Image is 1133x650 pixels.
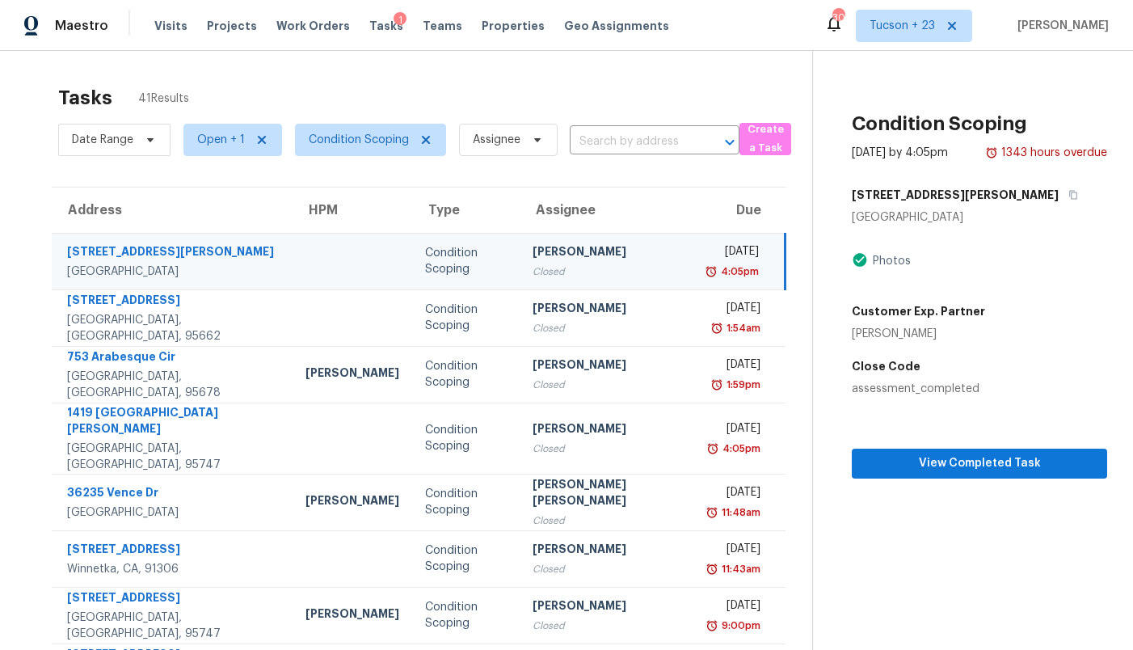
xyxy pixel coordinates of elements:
[570,129,694,154] input: Search by address
[533,441,684,457] div: Closed
[67,610,280,642] div: [GEOGRAPHIC_DATA], [GEOGRAPHIC_DATA], 95747
[533,513,684,529] div: Closed
[305,606,399,626] div: [PERSON_NAME]
[52,188,293,233] th: Address
[718,561,760,577] div: 11:43am
[710,541,760,561] div: [DATE]
[533,357,684,377] div: [PERSON_NAME]
[67,264,280,280] div: [GEOGRAPHIC_DATA]
[154,18,187,34] span: Visits
[852,116,1027,132] h2: Condition Scoping
[718,618,760,634] div: 9:00pm
[852,303,985,319] h5: Customer Exp. Partner
[67,541,280,561] div: [STREET_ADDRESS]
[67,243,280,264] div: [STREET_ADDRESS][PERSON_NAME]
[533,243,684,264] div: [PERSON_NAME]
[72,132,133,148] span: Date Range
[305,492,399,513] div: [PERSON_NAME]
[533,597,684,618] div: [PERSON_NAME]
[67,441,280,473] div: [GEOGRAPHIC_DATA], [GEOGRAPHIC_DATA], 95747
[852,326,985,342] div: [PERSON_NAME]
[533,541,684,561] div: [PERSON_NAME]
[58,90,112,106] h2: Tasks
[710,320,723,336] img: Overdue Alarm Icon
[425,358,507,390] div: Condition Scoping
[67,504,280,521] div: [GEOGRAPHIC_DATA]
[710,300,760,320] div: [DATE]
[852,449,1107,479] button: View Completed Task
[710,597,760,618] div: [DATE]
[67,561,280,577] div: Winnetka, CA, 91306
[852,145,948,161] div: [DATE] by 4:05pm
[710,420,760,441] div: [DATE]
[369,20,403,32] span: Tasks
[482,18,545,34] span: Properties
[710,377,723,393] img: Overdue Alarm Icon
[533,561,684,577] div: Closed
[533,420,684,441] div: [PERSON_NAME]
[305,365,399,385] div: [PERSON_NAME]
[425,542,507,575] div: Condition Scoping
[706,441,719,457] img: Overdue Alarm Icon
[207,18,257,34] span: Projects
[533,320,684,336] div: Closed
[533,377,684,393] div: Closed
[67,484,280,504] div: 36235 Vence Dr
[710,357,760,377] div: [DATE]
[533,264,684,280] div: Closed
[723,320,760,336] div: 1:54am
[718,131,741,154] button: Open
[533,476,684,513] div: [PERSON_NAME] [PERSON_NAME]
[520,188,697,233] th: Assignee
[67,312,280,344] div: [GEOGRAPHIC_DATA], [GEOGRAPHIC_DATA], 95662
[425,599,507,631] div: Condition Scoping
[852,381,1107,397] div: assessment_completed
[718,264,759,280] div: 4:05pm
[748,120,783,158] span: Create a Task
[723,377,760,393] div: 1:59pm
[533,300,684,320] div: [PERSON_NAME]
[425,245,507,277] div: Condition Scoping
[394,12,406,28] div: 1
[868,253,911,269] div: Photos
[705,504,718,521] img: Overdue Alarm Icon
[425,302,507,334] div: Condition Scoping
[705,264,718,280] img: Overdue Alarm Icon
[998,145,1107,161] div: 1343 hours overdue
[412,188,520,233] th: Type
[425,422,507,454] div: Condition Scoping
[1011,18,1109,34] span: [PERSON_NAME]
[870,18,935,34] span: Tucson + 23
[697,188,786,233] th: Due
[293,188,412,233] th: HPM
[852,209,1107,226] div: [GEOGRAPHIC_DATA]
[710,484,760,504] div: [DATE]
[852,358,1107,374] h5: Close Code
[832,10,844,26] div: 306
[718,504,760,521] div: 11:48am
[705,618,718,634] img: Overdue Alarm Icon
[985,145,998,161] img: Overdue Alarm Icon
[719,441,760,457] div: 4:05pm
[309,132,409,148] span: Condition Scoping
[423,18,462,34] span: Teams
[67,369,280,401] div: [GEOGRAPHIC_DATA], [GEOGRAPHIC_DATA], 95678
[710,243,760,264] div: [DATE]
[564,18,669,34] span: Geo Assignments
[197,132,245,148] span: Open + 1
[276,18,350,34] span: Work Orders
[739,123,791,155] button: Create a Task
[67,348,280,369] div: 753 Arabesque Cir
[138,91,189,107] span: 41 Results
[705,561,718,577] img: Overdue Alarm Icon
[865,454,1094,474] span: View Completed Task
[67,589,280,610] div: [STREET_ADDRESS]
[67,404,280,441] div: 1419 [GEOGRAPHIC_DATA][PERSON_NAME]
[425,486,507,518] div: Condition Scoping
[852,251,868,268] img: Artifact Present Icon
[473,132,520,148] span: Assignee
[852,187,1059,203] h5: [STREET_ADDRESS][PERSON_NAME]
[67,292,280,312] div: [STREET_ADDRESS]
[533,618,684,634] div: Closed
[55,18,108,34] span: Maestro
